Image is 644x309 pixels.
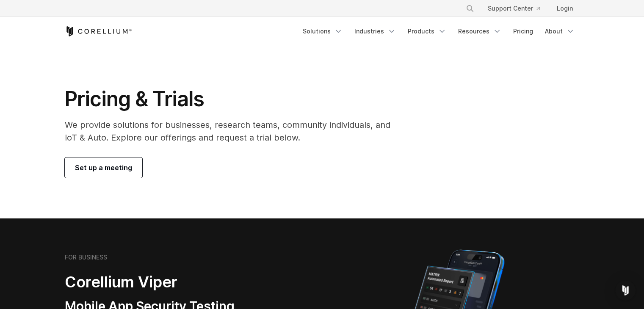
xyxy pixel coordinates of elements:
[508,24,538,39] a: Pricing
[456,1,580,16] div: Navigation Menu
[453,24,506,39] a: Resources
[462,1,478,16] button: Search
[65,86,402,112] h1: Pricing & Trials
[298,24,348,39] a: Solutions
[65,273,282,292] h2: Corellium Viper
[349,24,401,39] a: Industries
[65,119,402,144] p: We provide solutions for businesses, research teams, community individuals, and IoT & Auto. Explo...
[481,1,547,16] a: Support Center
[75,163,132,173] span: Set up a meeting
[298,24,580,39] div: Navigation Menu
[550,1,580,16] a: Login
[65,26,132,36] a: Corellium Home
[403,24,451,39] a: Products
[65,157,142,178] a: Set up a meeting
[615,280,636,301] div: Open Intercom Messenger
[540,24,580,39] a: About
[65,254,107,261] h6: FOR BUSINESS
